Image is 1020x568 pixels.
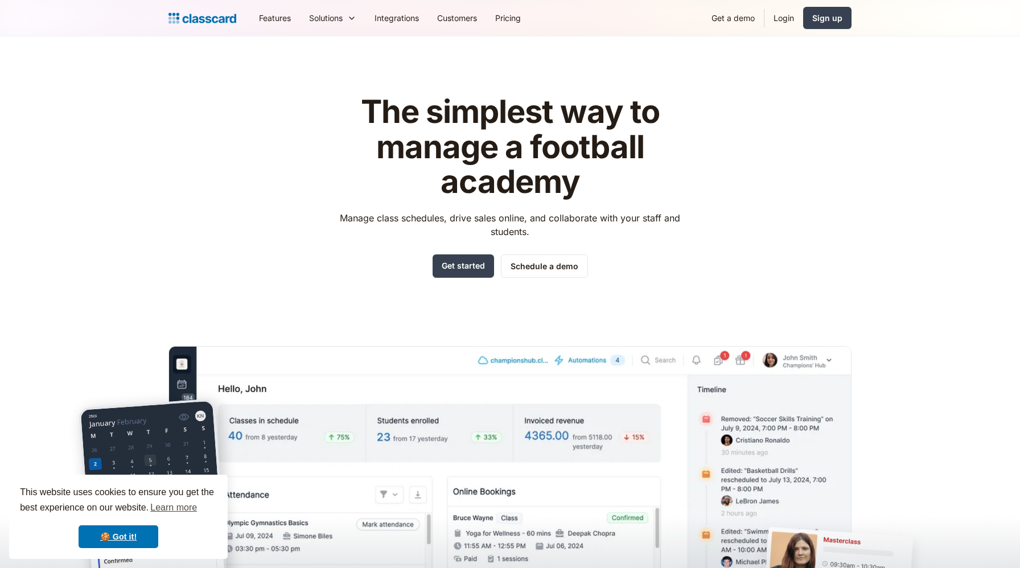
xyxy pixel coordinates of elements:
a: Get started [433,254,494,278]
a: dismiss cookie message [79,525,158,548]
a: Features [250,5,300,31]
div: Sign up [812,12,842,24]
span: This website uses cookies to ensure you get the best experience on our website. [20,485,217,516]
p: Manage class schedules, drive sales online, and collaborate with your staff and students. [330,211,691,238]
a: Customers [428,5,486,31]
a: home [168,10,236,26]
a: Integrations [365,5,428,31]
div: Solutions [309,12,343,24]
div: Solutions [300,5,365,31]
a: Sign up [803,7,852,29]
div: cookieconsent [9,475,228,559]
a: Schedule a demo [501,254,588,278]
a: Pricing [486,5,530,31]
a: Get a demo [702,5,764,31]
h1: The simplest way to manage a football academy [330,94,691,200]
a: learn more about cookies [149,499,199,516]
a: Login [764,5,803,31]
